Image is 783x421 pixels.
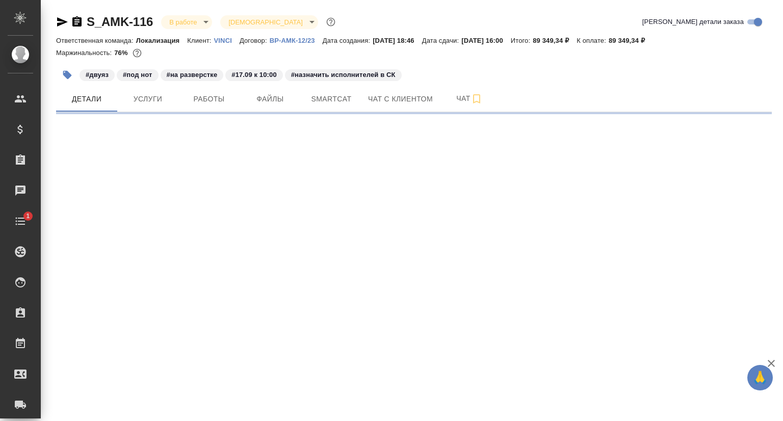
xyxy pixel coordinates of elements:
[123,70,152,80] p: #под нот
[3,208,38,234] a: 1
[166,18,200,27] button: В работе
[20,211,36,221] span: 1
[609,37,652,44] p: 89 349,34 ₽
[284,70,403,78] span: назначить исполнителей в СК
[161,15,212,29] div: В работе
[291,70,396,80] p: #назначить исполнителей в СК
[160,70,225,78] span: на разверстке
[214,37,240,44] p: VINCI
[307,93,356,106] span: Smartcat
[71,16,83,28] button: Скопировать ссылку
[246,93,295,106] span: Файлы
[422,37,461,44] p: Дата сдачи:
[56,37,136,44] p: Ответственная команда:
[323,37,373,44] p: Дата создания:
[56,49,114,57] p: Маржинальность:
[577,37,609,44] p: К оплате:
[224,70,283,78] span: 17.09 к 10:00
[751,367,769,388] span: 🙏
[747,365,773,390] button: 🙏
[185,93,233,106] span: Работы
[270,37,323,44] p: ВР-АМК-12/23
[642,17,744,27] span: [PERSON_NAME] детали заказа
[240,37,270,44] p: Договор:
[123,93,172,106] span: Услуги
[533,37,577,44] p: 89 349,34 ₽
[445,92,494,105] span: Чат
[471,93,483,105] svg: Подписаться
[324,15,337,29] button: Доп статусы указывают на важность/срочность заказа
[114,49,130,57] p: 76%
[368,93,433,106] span: Чат с клиентом
[225,18,305,27] button: [DEMOGRAPHIC_DATA]
[56,64,79,86] button: Добавить тэг
[167,70,218,80] p: #на разверстке
[130,46,144,60] button: 18240.00 RUB;
[187,37,214,44] p: Клиент:
[214,36,240,44] a: VINCI
[373,37,422,44] p: [DATE] 18:46
[270,36,323,44] a: ВР-АМК-12/23
[56,16,68,28] button: Скопировать ссылку для ЯМессенджера
[87,15,153,29] a: S_AMK-116
[86,70,109,80] p: #двуяз
[62,93,111,106] span: Детали
[136,37,188,44] p: Локализация
[79,70,116,78] span: двуяз
[511,37,533,44] p: Итого:
[231,70,276,80] p: #17.09 к 10:00
[116,70,160,78] span: под нот
[220,15,318,29] div: В работе
[461,37,511,44] p: [DATE] 16:00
